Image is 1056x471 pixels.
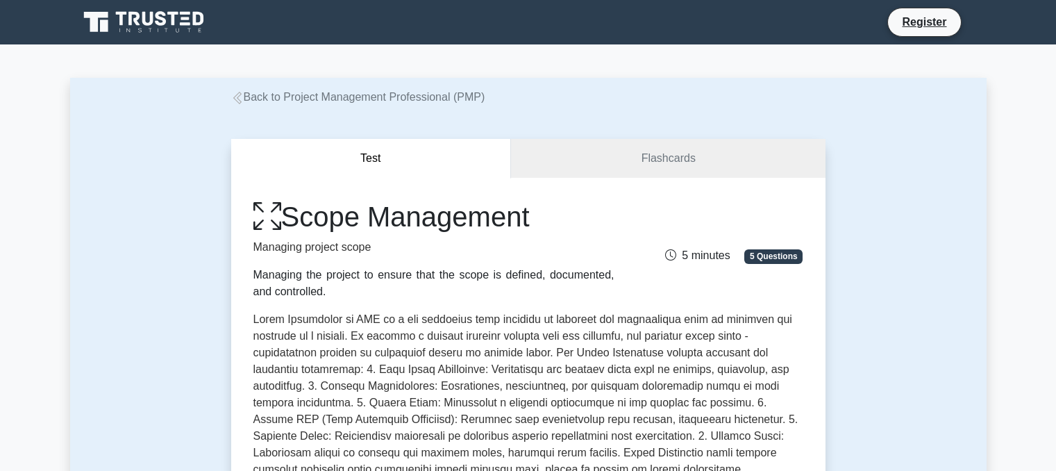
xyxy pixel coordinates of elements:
p: Managing project scope [253,239,614,256]
a: Back to Project Management Professional (PMP) [231,91,485,103]
h1: Scope Management [253,200,614,233]
button: Test [231,139,512,179]
span: 5 minutes [665,249,730,261]
a: Flashcards [511,139,825,179]
span: 5 Questions [744,249,803,263]
a: Register [894,13,955,31]
div: Managing the project to ensure that the scope is defined, documented, and controlled. [253,267,614,300]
